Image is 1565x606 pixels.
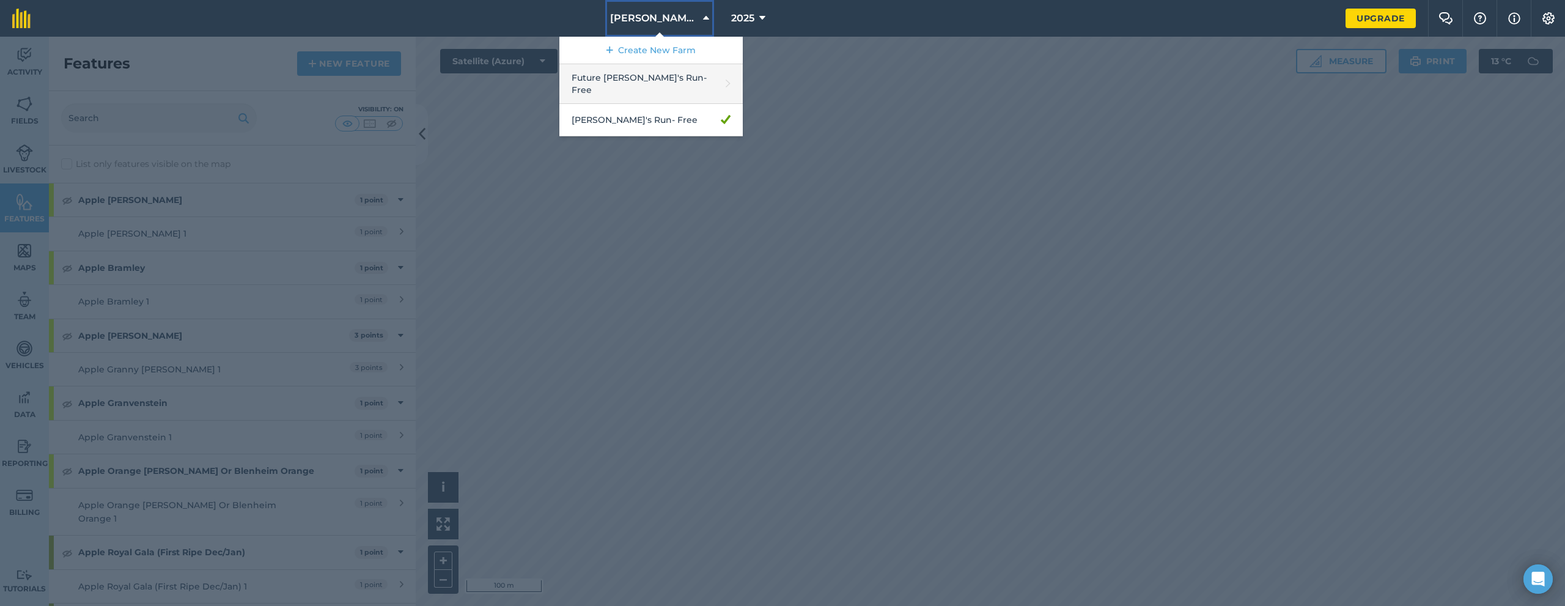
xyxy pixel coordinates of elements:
div: Open Intercom Messenger [1523,564,1553,594]
img: A cog icon [1541,12,1556,24]
img: fieldmargin Logo [12,9,31,28]
img: Two speech bubbles overlapping with the left bubble in the forefront [1438,12,1453,24]
img: A question mark icon [1473,12,1487,24]
a: [PERSON_NAME]'s Run- Free [559,104,743,136]
span: [PERSON_NAME]'s Run [610,11,698,26]
a: Create New Farm [559,37,743,64]
span: 2025 [731,11,754,26]
a: Future [PERSON_NAME]'s Run- Free [559,64,743,104]
a: Upgrade [1346,9,1416,28]
img: svg+xml;base64,PHN2ZyB4bWxucz0iaHR0cDovL3d3dy53My5vcmcvMjAwMC9zdmciIHdpZHRoPSIxNyIgaGVpZ2h0PSIxNy... [1508,11,1520,26]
